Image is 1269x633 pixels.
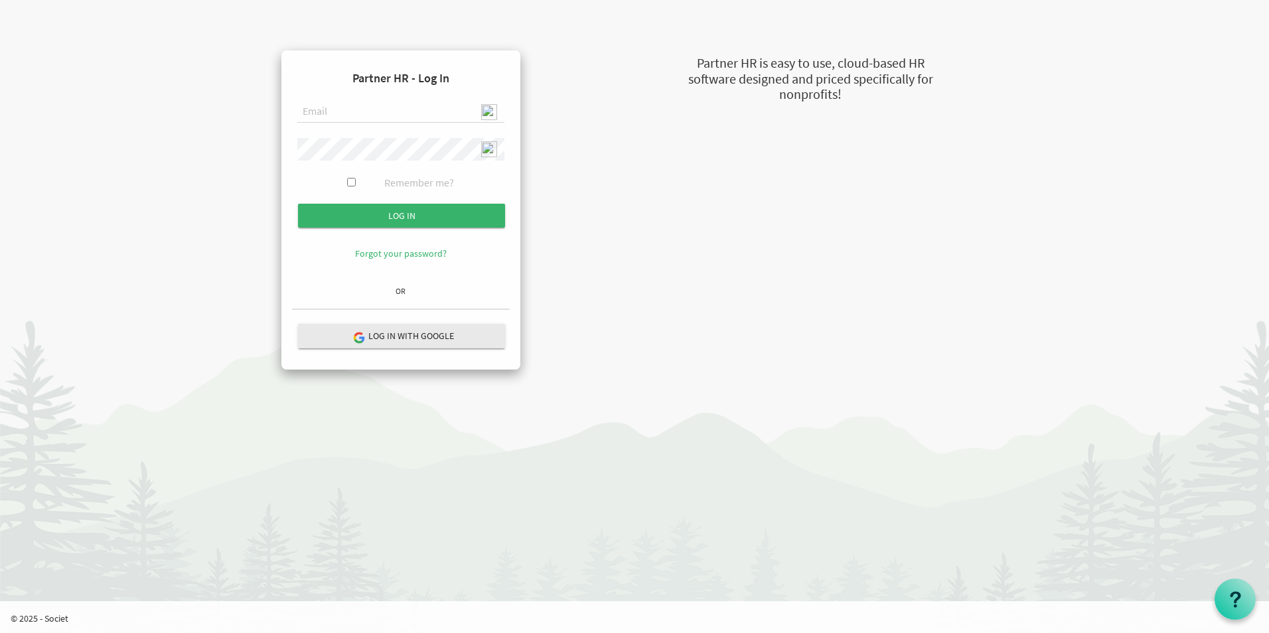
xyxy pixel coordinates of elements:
img: npw-badge-icon-locked.svg [481,104,497,120]
img: npw-badge-icon-locked.svg [481,141,497,157]
button: Log in with Google [298,324,505,348]
input: Email [297,101,504,123]
div: software designed and priced specifically for [621,70,1000,89]
div: Partner HR is easy to use, cloud-based HR [621,54,1000,73]
h4: Partner HR - Log In [292,61,510,96]
h6: OR [292,287,510,295]
img: google-logo.png [352,331,364,343]
label: Remember me? [384,175,454,190]
div: nonprofits! [621,85,1000,104]
input: Log in [298,204,505,228]
p: © 2025 - Societ [11,612,1269,625]
a: Forgot your password? [355,247,447,259]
